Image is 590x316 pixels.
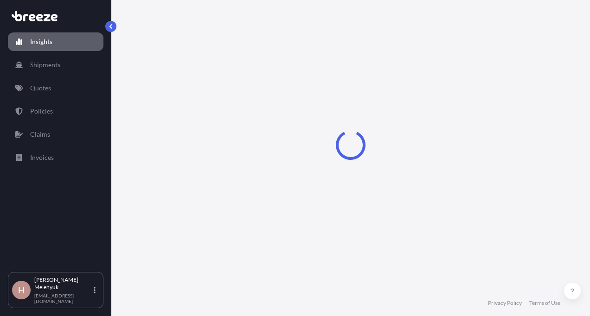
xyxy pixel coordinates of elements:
[18,285,25,295] span: H
[30,60,60,70] p: Shipments
[34,276,92,291] p: [PERSON_NAME] Melenyuk
[30,153,54,162] p: Invoices
[8,125,103,144] a: Claims
[529,299,560,307] a: Terms of Use
[34,293,92,304] p: [EMAIL_ADDRESS][DOMAIN_NAME]
[30,83,51,93] p: Quotes
[8,32,103,51] a: Insights
[8,102,103,120] a: Policies
[30,107,53,116] p: Policies
[30,130,50,139] p: Claims
[8,148,103,167] a: Invoices
[8,79,103,97] a: Quotes
[8,56,103,74] a: Shipments
[488,299,522,307] a: Privacy Policy
[30,37,52,46] p: Insights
